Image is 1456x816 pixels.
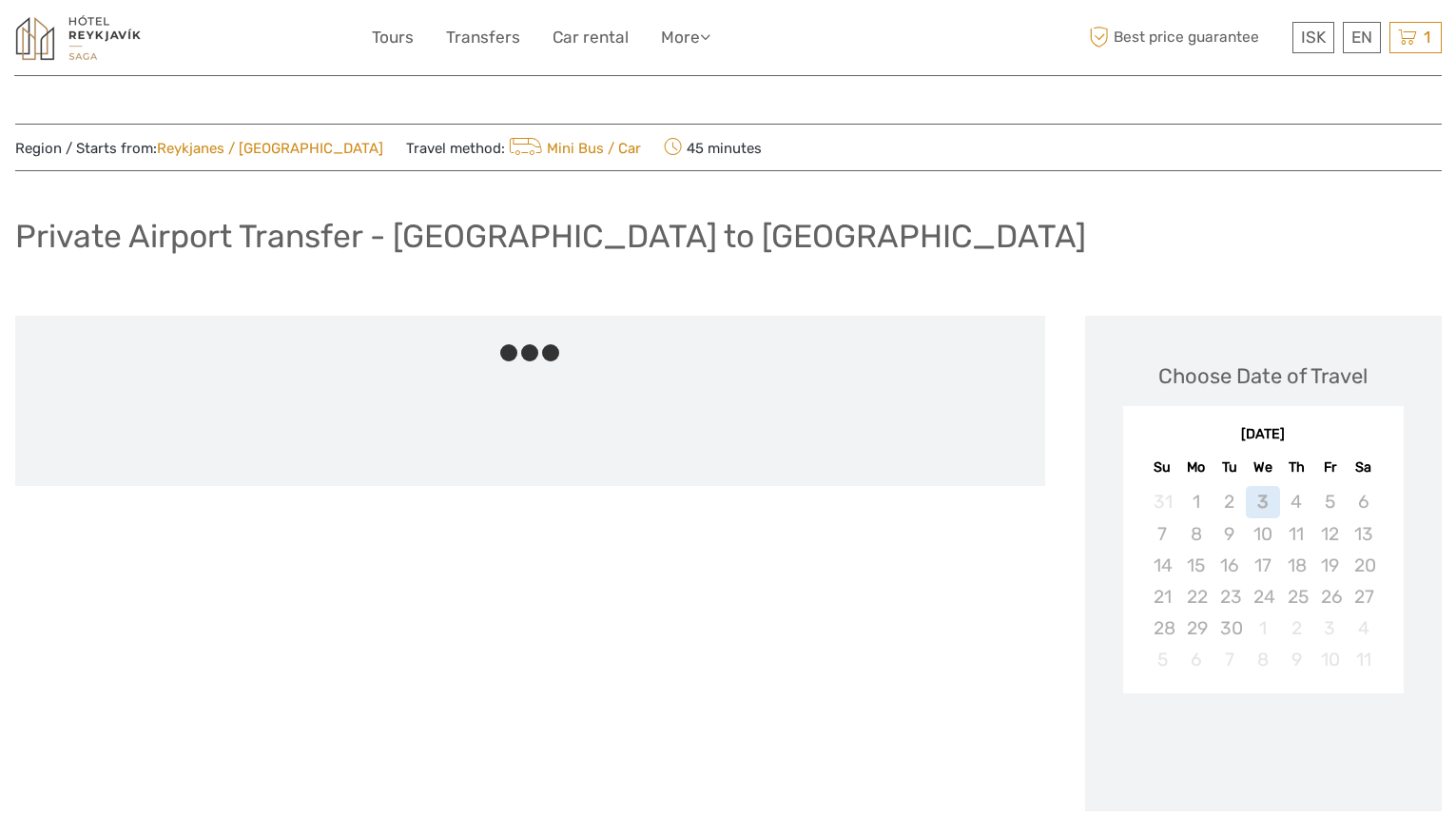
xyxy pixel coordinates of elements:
div: Not available Tuesday, October 7th, 2025 [1213,644,1246,675]
div: Tu [1213,455,1246,480]
div: Not available Saturday, September 13th, 2025 [1347,518,1380,550]
div: Not available Wednesday, September 24th, 2025 [1246,581,1279,612]
div: Su [1146,455,1179,480]
div: Not available Friday, October 3rd, 2025 [1313,612,1347,644]
div: Not available Wednesday, September 17th, 2025 [1246,550,1279,581]
div: Not available Wednesday, October 1st, 2025 [1246,612,1279,644]
div: Not available Sunday, September 28th, 2025 [1146,612,1179,644]
div: Not available Thursday, October 9th, 2025 [1280,644,1313,675]
span: 45 minutes [664,134,762,161]
div: month 2025-09 [1129,486,1397,675]
div: Not available Monday, September 15th, 2025 [1179,550,1213,581]
div: Not available Thursday, October 2nd, 2025 [1280,612,1313,644]
div: Not available Wednesday, October 8th, 2025 [1246,644,1279,675]
div: Not available Saturday, September 20th, 2025 [1347,550,1380,581]
div: Sa [1347,455,1380,480]
div: Not available Thursday, September 4th, 2025 [1280,486,1313,517]
div: Not available Saturday, October 11th, 2025 [1347,644,1380,675]
div: Not available Wednesday, September 3rd, 2025 [1246,486,1279,517]
div: Not available Thursday, September 25th, 2025 [1280,581,1313,612]
img: 1545-f919e0b8-ed97-4305-9c76-0e37fee863fd_logo_small.jpg [15,14,142,61]
div: Not available Monday, September 22nd, 2025 [1179,581,1213,612]
div: Not available Friday, September 12th, 2025 [1313,518,1347,550]
div: We [1246,455,1279,480]
div: Not available Monday, October 6th, 2025 [1179,644,1213,675]
a: Transfers [446,24,520,51]
span: Travel method: [406,134,642,161]
a: More [661,24,710,51]
h1: Private Airport Transfer - [GEOGRAPHIC_DATA] to [GEOGRAPHIC_DATA] [15,217,1086,256]
a: Car rental [553,24,629,51]
div: Not available Sunday, August 31st, 2025 [1146,486,1179,517]
div: Not available Thursday, September 18th, 2025 [1280,550,1313,581]
div: Not available Saturday, September 27th, 2025 [1347,581,1380,612]
span: Region / Starts from: [15,139,383,159]
div: Not available Sunday, September 14th, 2025 [1146,550,1179,581]
span: Best price guarantee [1085,22,1288,53]
div: Not available Friday, September 5th, 2025 [1313,486,1347,517]
div: Not available Friday, September 19th, 2025 [1313,550,1347,581]
div: EN [1343,22,1381,53]
div: Not available Thursday, September 11th, 2025 [1280,518,1313,550]
div: Not available Friday, September 26th, 2025 [1313,581,1347,612]
div: Not available Saturday, September 6th, 2025 [1347,486,1380,517]
div: Mo [1179,455,1213,480]
a: Reykjanes / [GEOGRAPHIC_DATA] [157,140,383,157]
span: ISK [1301,28,1326,47]
a: Tours [372,24,414,51]
div: Loading... [1257,743,1270,755]
div: Choose Date of Travel [1158,361,1368,391]
div: Not available Friday, October 10th, 2025 [1313,644,1347,675]
div: Not available Sunday, September 21st, 2025 [1146,581,1179,612]
div: [DATE] [1123,425,1404,445]
div: Th [1280,455,1313,480]
a: Mini Bus / Car [505,140,642,157]
div: Not available Tuesday, September 2nd, 2025 [1213,486,1246,517]
div: Not available Sunday, October 5th, 2025 [1146,644,1179,675]
div: Not available Tuesday, September 30th, 2025 [1213,612,1246,644]
div: Not available Monday, September 29th, 2025 [1179,612,1213,644]
div: Not available Wednesday, September 10th, 2025 [1246,518,1279,550]
div: Fr [1313,455,1347,480]
div: Not available Monday, September 1st, 2025 [1179,486,1213,517]
span: 1 [1421,28,1433,47]
div: Not available Saturday, October 4th, 2025 [1347,612,1380,644]
div: Not available Tuesday, September 23rd, 2025 [1213,581,1246,612]
div: Not available Tuesday, September 9th, 2025 [1213,518,1246,550]
div: Not available Sunday, September 7th, 2025 [1146,518,1179,550]
div: Not available Monday, September 8th, 2025 [1179,518,1213,550]
div: Not available Tuesday, September 16th, 2025 [1213,550,1246,581]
